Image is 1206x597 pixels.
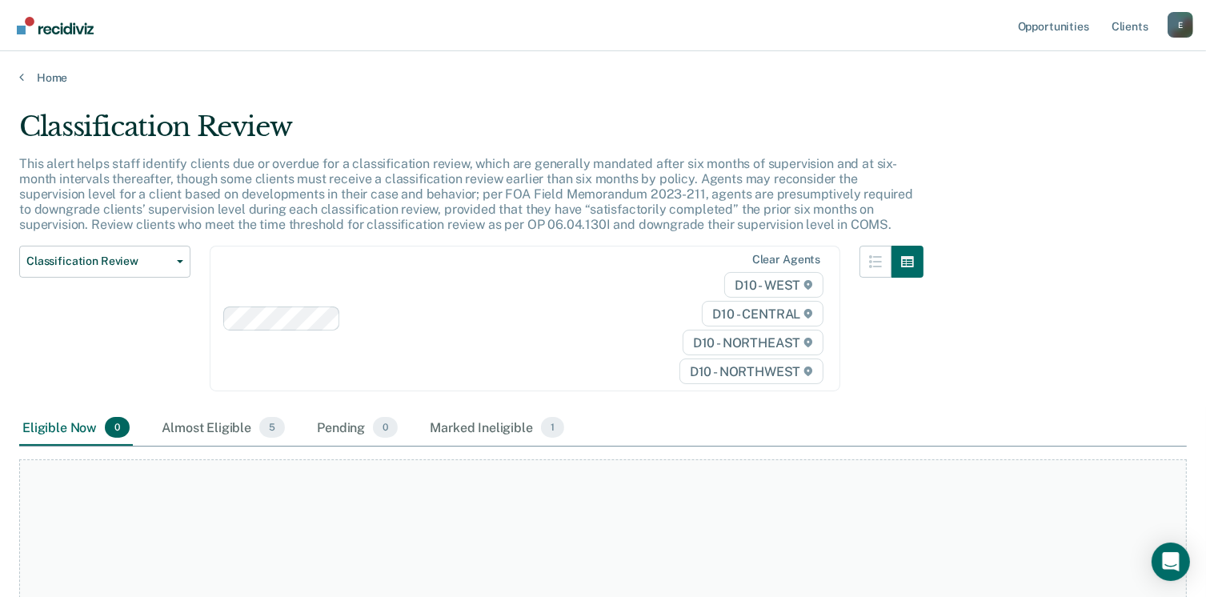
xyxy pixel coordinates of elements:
[541,417,564,438] span: 1
[1168,12,1193,38] button: Profile dropdown button
[17,17,94,34] img: Recidiviz
[19,246,190,278] button: Classification Review
[158,411,288,446] div: Almost Eligible5
[724,272,823,298] span: D10 - WEST
[19,110,924,156] div: Classification Review
[373,417,398,438] span: 0
[19,411,133,446] div: Eligible Now0
[314,411,401,446] div: Pending0
[105,417,130,438] span: 0
[683,330,823,355] span: D10 - NORTHEAST
[702,301,823,327] span: D10 - CENTRAL
[19,156,913,233] p: This alert helps staff identify clients due or overdue for a classification review, which are gen...
[19,70,1187,85] a: Home
[427,411,567,446] div: Marked Ineligible1
[679,359,823,384] span: D10 - NORTHWEST
[1168,12,1193,38] div: E
[259,417,285,438] span: 5
[1152,543,1190,581] div: Open Intercom Messenger
[26,254,170,268] span: Classification Review
[752,253,820,266] div: Clear agents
